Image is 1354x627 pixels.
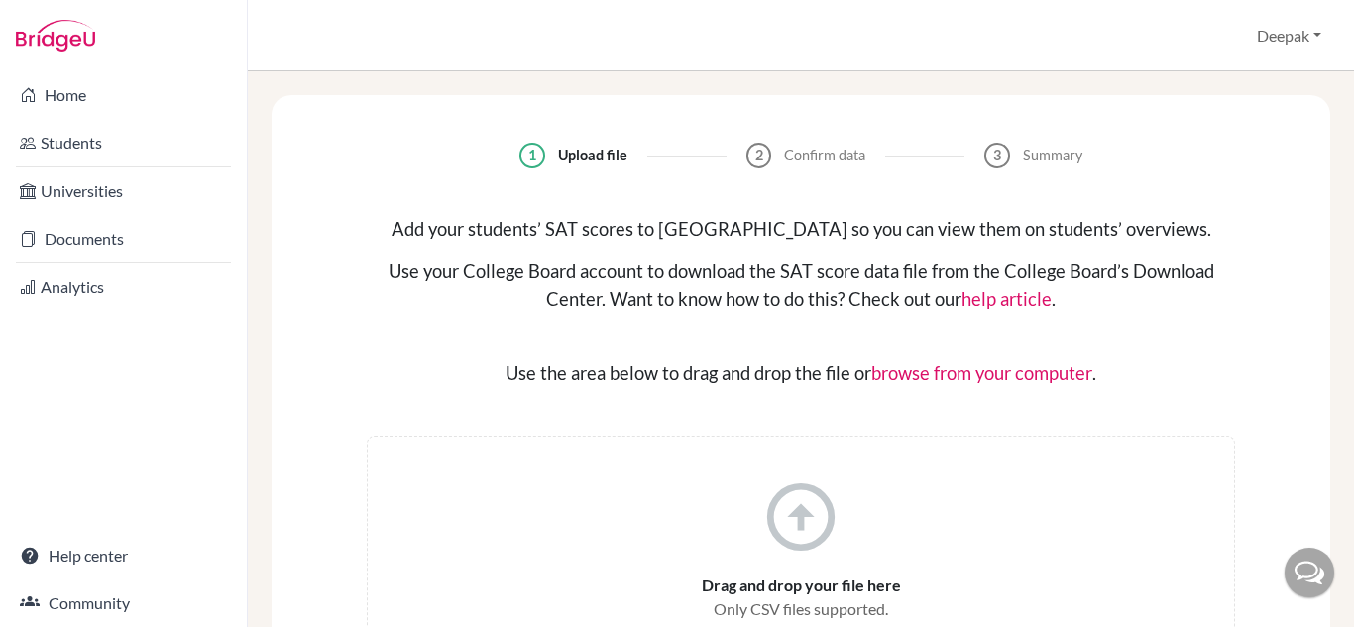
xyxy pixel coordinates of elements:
[4,267,243,307] a: Analytics
[4,583,243,623] a: Community
[702,574,901,597] span: Drag and drop your file here
[1248,17,1330,54] button: Deepak
[984,143,1010,168] div: 3
[760,476,842,558] i: arrow_circle_up
[558,145,627,166] div: Upload file
[746,143,772,168] div: 2
[367,361,1235,388] div: Use the area below to drag and drop the file or .
[4,536,243,575] a: Help center
[367,216,1235,244] div: Add your students’ SAT scores to [GEOGRAPHIC_DATA] so you can view them on students’ overviews.
[4,219,243,259] a: Documents
[16,20,95,52] img: Bridge-U
[367,259,1235,313] div: Use your College Board account to download the SAT score data file from the College Board’s Downl...
[714,597,888,621] span: Only CSV files supported.
[4,171,243,211] a: Universities
[4,75,243,115] a: Home
[784,145,865,166] div: Confirm data
[961,288,1052,310] a: help article
[4,123,243,162] a: Students
[519,143,545,168] div: 1
[1023,145,1082,166] div: Summary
